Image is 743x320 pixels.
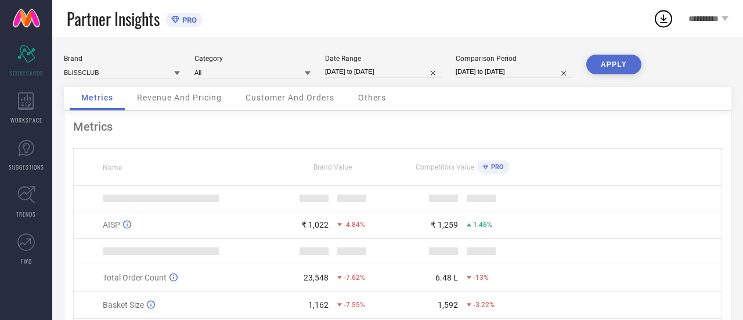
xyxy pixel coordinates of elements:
input: Select comparison period [456,66,572,78]
span: Revenue And Pricing [137,93,222,102]
span: Partner Insights [67,7,160,31]
span: SCORECARDS [9,69,44,77]
span: Total Order Count [103,273,167,282]
span: Metrics [81,93,113,102]
span: Others [358,93,386,102]
span: Customer And Orders [246,93,334,102]
div: Brand [64,55,180,63]
span: PRO [179,16,197,24]
span: PRO [488,163,504,171]
span: Name [103,164,122,172]
span: TRENDS [16,210,36,218]
div: 1,592 [438,300,458,310]
div: Open download list [653,8,674,29]
span: 1.46% [473,221,492,229]
span: -4.84% [344,221,365,229]
span: FWD [21,257,32,265]
span: -3.22% [473,301,495,309]
span: Basket Size [103,300,144,310]
div: Date Range [325,55,441,63]
input: Select date range [325,66,441,78]
div: ₹ 1,022 [301,220,329,229]
span: SUGGESTIONS [9,163,44,171]
div: Metrics [73,120,722,134]
div: 6.48 L [435,273,458,282]
span: Competitors Value [416,163,474,171]
div: Category [194,55,311,63]
div: 23,548 [304,273,329,282]
span: AISP [103,220,120,229]
span: -7.62% [344,274,365,282]
span: -13% [473,274,489,282]
span: Brand Value [313,163,352,171]
span: WORKSPACE [10,116,42,124]
div: Comparison Period [456,55,572,63]
button: APPLY [586,55,641,74]
div: 1,162 [308,300,329,310]
span: -7.55% [344,301,365,309]
div: ₹ 1,259 [431,220,458,229]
